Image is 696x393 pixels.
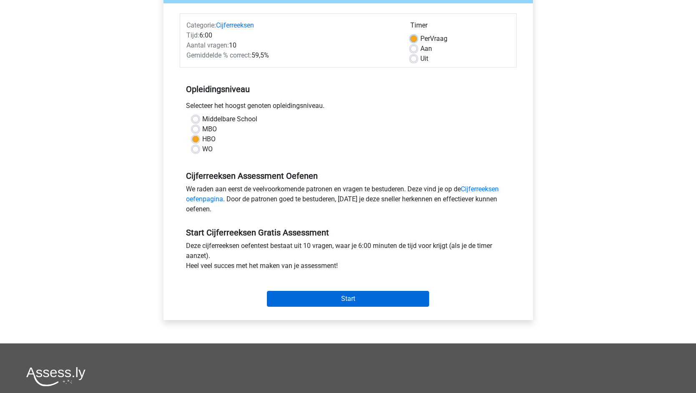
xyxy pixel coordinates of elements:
label: Vraag [420,34,447,44]
div: Selecteer het hoogst genoten opleidingsniveau. [180,101,517,114]
div: Deze cijferreeksen oefentest bestaat uit 10 vragen, waar je 6:00 minuten de tijd voor krijgt (als... [180,241,517,274]
span: Tijd: [186,31,199,39]
div: 6:00 [180,30,404,40]
span: Gemiddelde % correct: [186,51,251,59]
input: Start [267,291,429,307]
label: Uit [420,54,428,64]
div: We raden aan eerst de veelvoorkomende patronen en vragen te bestuderen. Deze vind je op de . Door... [180,184,517,218]
label: WO [202,144,213,154]
div: 59,5% [180,50,404,60]
label: MBO [202,124,217,134]
h5: Start Cijferreeksen Gratis Assessment [186,228,510,238]
label: HBO [202,134,216,144]
label: Middelbare School [202,114,257,124]
label: Aan [420,44,432,54]
span: Per [420,35,430,43]
img: Assessly logo [26,367,85,386]
h5: Cijferreeksen Assessment Oefenen [186,171,510,181]
a: Cijferreeksen [216,21,254,29]
span: Aantal vragen: [186,41,229,49]
div: Timer [410,20,510,34]
span: Categorie: [186,21,216,29]
h5: Opleidingsniveau [186,81,510,98]
div: 10 [180,40,404,50]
